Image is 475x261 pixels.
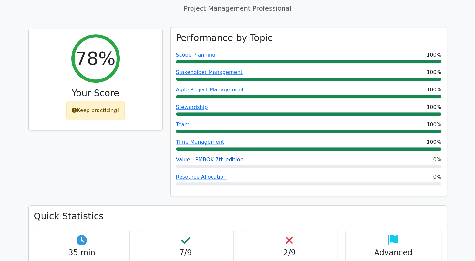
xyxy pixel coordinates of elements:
[75,47,115,69] h2: 78%
[176,104,208,110] a: Stewardship
[28,4,447,13] p: Project Management Professional
[176,52,216,58] a: Scope Planning
[176,139,224,145] a: Time Management
[34,88,157,99] h3: Your Score
[427,86,441,94] span: 100%
[39,248,125,257] h4: 35 min
[433,156,441,163] span: 0%
[143,248,228,257] h4: 7/9
[176,174,227,180] a: Resource Allocation
[351,248,436,257] h4: Advanced
[176,69,243,75] a: Stakeholder Management
[427,138,441,146] span: 100%
[176,33,273,44] h3: Performance by Topic
[427,51,441,59] span: 100%
[176,87,244,93] a: Agile Project Management
[176,121,190,128] a: Team
[66,101,125,120] div: Keep practicing!
[427,103,441,111] span: 100%
[433,173,441,181] span: 0%
[427,121,441,129] span: 100%
[247,248,332,257] h4: 2/9
[427,68,441,76] span: 100%
[34,211,441,222] h3: Quick Statistics
[176,156,243,162] a: Value - PMBOK 7th edition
